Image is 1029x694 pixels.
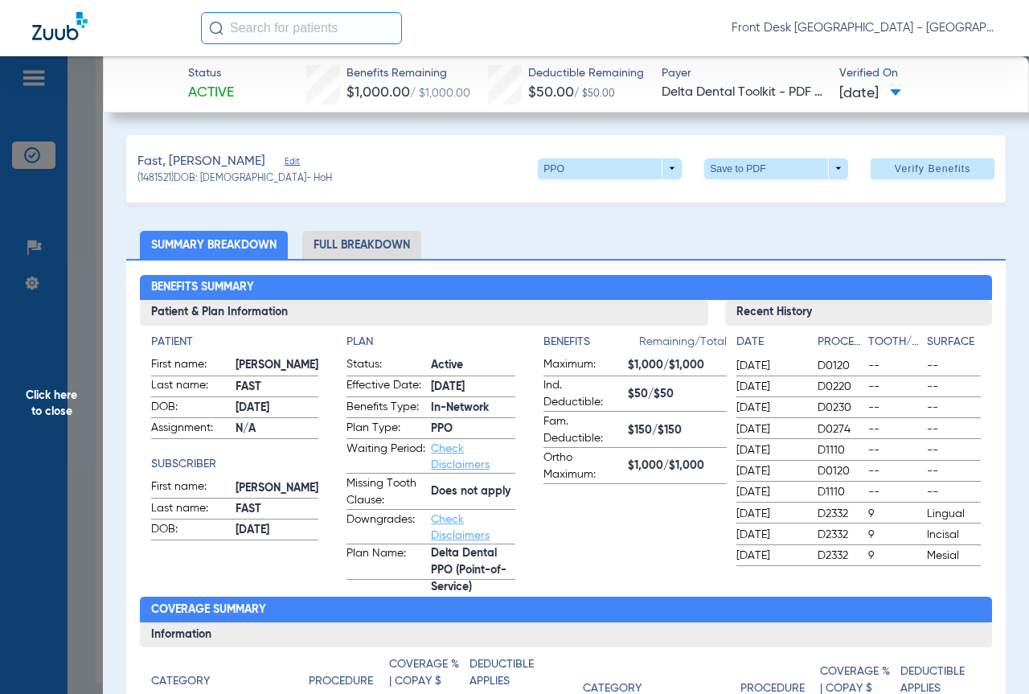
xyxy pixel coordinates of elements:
span: Incisal [927,527,980,543]
h3: Information [140,622,991,648]
span: Plan Name: [346,545,425,579]
span: Does not apply [431,483,515,500]
button: Save to PDF [704,158,848,179]
span: Waiting Period: [346,441,425,473]
iframe: Chat Widget [949,617,1029,694]
span: DOB: [151,399,230,418]
span: [DATE] [736,527,804,543]
span: Remaining/Total [639,334,727,356]
h3: Patient & Plan Information [140,300,707,326]
app-breakdown-title: Benefits [543,334,639,356]
span: FAST [236,501,318,518]
span: D0230 [818,400,863,416]
h4: Procedure [818,334,863,351]
span: In-Network [431,400,515,417]
span: Missing Tooth Clause: [346,475,425,509]
span: Status [188,65,234,82]
span: $1,000/$1,000 [628,458,727,474]
a: Check Disclaimers [431,443,490,470]
span: Plan Type: [346,420,425,439]
span: $50/$50 [628,386,727,403]
span: [DATE] [736,548,804,564]
a: Check Disclaimers [431,514,490,541]
span: D1110 [818,442,863,458]
span: Status: [346,356,425,376]
span: [DATE] [736,379,804,395]
span: D2332 [818,527,863,543]
h4: Tooth/Quad [868,334,921,351]
h4: Surface [927,334,980,351]
h4: Category [151,673,210,690]
span: -- [927,379,980,395]
span: Lingual [927,506,980,522]
span: D1110 [818,484,863,500]
button: Verify Benefits [871,158,994,179]
h4: Deductible Applies [469,656,541,690]
span: Edit [285,156,299,171]
span: -- [868,442,921,458]
h3: Recent History [725,300,992,326]
span: -- [868,379,921,395]
span: D0120 [818,463,863,479]
span: D2332 [818,548,863,564]
span: Assignment: [151,420,230,439]
h4: Procedure [309,673,373,690]
span: Effective Date: [346,377,425,396]
li: Full Breakdown [302,231,421,259]
span: N/A [236,421,318,437]
span: (1481521) DOB: [DEMOGRAPHIC_DATA] - HoH [137,172,332,187]
span: -- [927,484,980,500]
span: -- [868,358,921,374]
span: Last name: [151,377,230,396]
span: Mesial [927,548,980,564]
h4: Patient [151,334,318,351]
span: [PERSON_NAME] [236,357,318,374]
span: Active [188,83,234,103]
app-breakdown-title: Procedure [818,334,863,356]
span: $1,000.00 [346,85,410,100]
h2: Benefits Summary [140,275,991,301]
span: Delta Dental Toolkit - PDF - Bot [662,83,825,103]
span: Deductible Remaining [528,65,644,82]
span: Benefits Remaining [346,65,470,82]
span: Payer [662,65,825,82]
h4: Subscriber [151,456,318,473]
span: $150/$150 [628,422,727,439]
span: -- [927,358,980,374]
span: Fam. Deductible: [543,413,622,447]
span: First name: [151,478,230,498]
span: -- [868,421,921,437]
span: 9 [868,548,921,564]
span: Maximum: [543,356,622,376]
app-breakdown-title: Surface [927,334,980,356]
img: Zuub Logo [32,12,88,40]
span: [DATE] [736,484,804,500]
span: / $1,000.00 [410,88,470,99]
span: -- [868,484,921,500]
span: 9 [868,506,921,522]
span: -- [868,400,921,416]
span: [DATE] [236,400,318,417]
h4: Plan [346,334,515,351]
span: -- [868,463,921,479]
span: -- [927,463,980,479]
span: Last name: [151,500,230,519]
span: [DATE] [736,463,804,479]
span: First name: [151,356,230,376]
span: [DATE] [839,84,901,104]
h2: Coverage Summary [140,597,991,622]
span: / $50.00 [574,89,615,99]
span: DOB: [151,521,230,540]
span: PPO [431,421,515,437]
app-breakdown-title: Date [736,334,804,356]
span: [DATE] [736,421,804,437]
span: Fast, [PERSON_NAME] [137,152,265,172]
span: D0120 [818,358,863,374]
span: [PERSON_NAME] [236,480,318,497]
app-breakdown-title: Tooth/Quad [868,334,921,356]
span: [DATE] [736,358,804,374]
